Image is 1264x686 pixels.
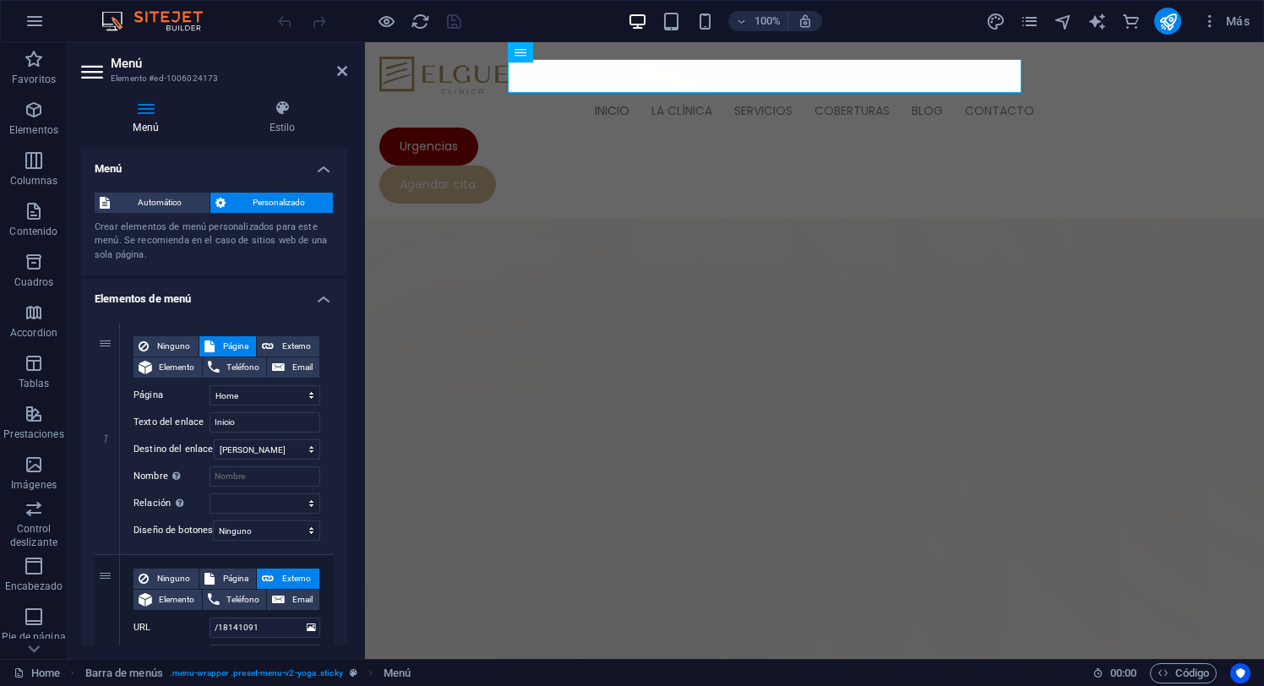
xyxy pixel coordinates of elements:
button: navigator [1053,11,1073,31]
p: Cuadros [14,275,54,289]
h4: Menú [81,149,347,179]
span: Haz clic para seleccionar y doble clic para editar [85,663,163,683]
button: Teléfono [203,357,267,378]
span: Automático [115,193,204,213]
p: Accordion [10,326,57,340]
input: URL... [210,618,320,638]
span: Código [1158,663,1209,683]
button: Automático [95,193,210,213]
div: Crear elementos de menú personalizados para este menú. Se recomienda en el caso de sitios web de ... [95,220,334,263]
i: Comercio [1121,12,1141,31]
p: Elementos [9,123,58,137]
i: AI Writer [1087,12,1107,31]
button: Usercentrics [1230,663,1250,683]
button: Personalizado [210,193,334,213]
h4: Menú [81,100,217,135]
label: Destino del enlace [133,439,214,460]
button: Página [199,569,257,589]
span: : [1122,667,1125,679]
label: Nombre [133,466,210,487]
button: Ninguno [133,569,199,589]
button: text_generator [1087,11,1107,31]
h6: 100% [754,11,781,31]
button: Externo [257,569,319,589]
label: Texto del enlace [133,645,210,665]
label: Diseño de botones [133,520,213,541]
p: Contenido [9,225,57,238]
button: pages [1019,11,1039,31]
h3: Elemento #ed-1006024173 [111,71,313,86]
span: Haz clic para seleccionar y doble clic para editar [384,663,411,683]
button: Haz clic para salir del modo de previsualización y seguir editando [376,11,396,31]
p: Pie de página [2,630,65,644]
span: Ninguno [154,336,193,357]
button: Email [267,590,319,610]
span: Elemento [157,590,197,610]
h4: Estilo [217,100,347,135]
p: Prestaciones [3,427,63,441]
button: Más [1195,8,1256,35]
p: Columnas [10,174,58,188]
img: Editor Logo [97,11,224,31]
span: Email [290,590,314,610]
button: commerce [1120,11,1141,31]
i: Este elemento es un preajuste personalizable [350,668,357,678]
i: Publicar [1158,12,1178,31]
span: Teléfono [225,590,262,610]
span: Ninguno [154,569,193,589]
span: Más [1201,13,1250,30]
span: Email [290,357,314,378]
p: Encabezado [5,580,63,593]
span: Externo [279,336,314,357]
label: Página [133,385,210,406]
button: reload [410,11,430,31]
button: Página [199,336,257,357]
i: Diseño (Ctrl+Alt+Y) [986,12,1005,31]
button: Ninguno [133,336,199,357]
input: Texto del enlace... [210,412,320,433]
span: Pegar portapapeles [127,283,241,307]
p: Favoritos [12,73,56,86]
label: Texto del enlace [133,412,210,433]
h2: Menú [111,56,347,71]
nav: breadcrumb [85,663,411,683]
span: . menu-wrapper .preset-menu-v2-yoga .sticky [170,663,343,683]
i: Navegador [1054,12,1073,31]
p: Imágenes [11,478,57,492]
span: Elemento [157,357,197,378]
span: Página [220,569,252,589]
i: Páginas (Ctrl+Alt+S) [1020,12,1039,31]
p: Tablas [19,377,50,390]
span: Externo [279,569,314,589]
span: Teléfono [225,357,262,378]
label: Relación [133,493,210,514]
input: Nombre [210,466,320,487]
button: publish [1154,8,1181,35]
span: Personalizado [231,193,329,213]
span: 00 00 [1110,663,1136,683]
button: Teléfono [203,590,267,610]
h6: Tiempo de la sesión [1092,663,1137,683]
button: Email [267,357,319,378]
button: 100% [728,11,788,31]
button: Elemento [133,590,202,610]
i: Volver a cargar página [411,12,430,31]
button: Elemento [133,357,202,378]
label: URL [133,618,210,638]
span: Página [220,336,252,357]
span: Añadir elementos [17,283,120,307]
button: design [985,11,1005,31]
h4: Elementos de menú [81,279,347,309]
input: Texto del enlace... [210,645,320,665]
button: Externo [257,336,319,357]
em: 1 [93,432,117,445]
button: Código [1150,663,1217,683]
i: Al redimensionar, ajustar el nivel de zoom automáticamente para ajustarse al dispositivo elegido. [798,14,813,29]
a: Haz clic para cancelar la selección y doble clic para abrir páginas [14,663,60,683]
